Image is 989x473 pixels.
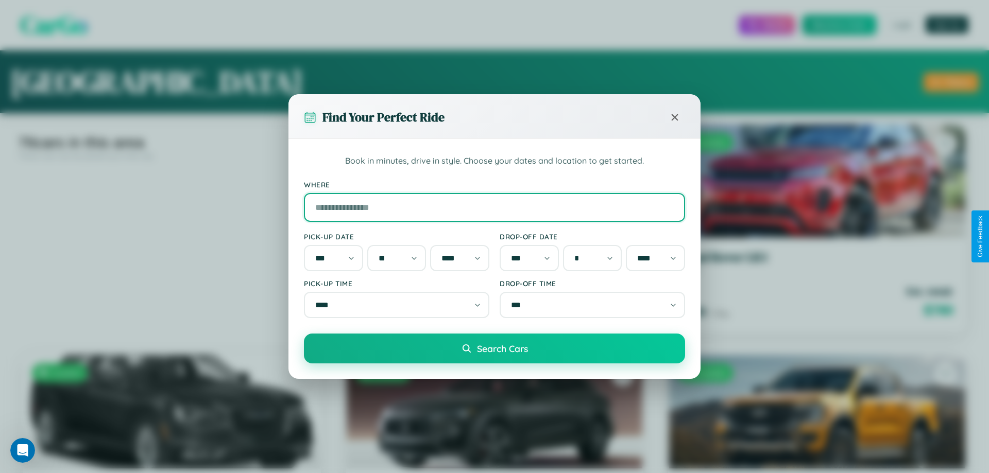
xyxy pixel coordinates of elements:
[304,154,685,168] p: Book in minutes, drive in style. Choose your dates and location to get started.
[304,180,685,189] label: Where
[500,279,685,288] label: Drop-off Time
[304,232,489,241] label: Pick-up Date
[304,279,489,288] label: Pick-up Time
[304,334,685,363] button: Search Cars
[477,343,528,354] span: Search Cars
[322,109,445,126] h3: Find Your Perfect Ride
[500,232,685,241] label: Drop-off Date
